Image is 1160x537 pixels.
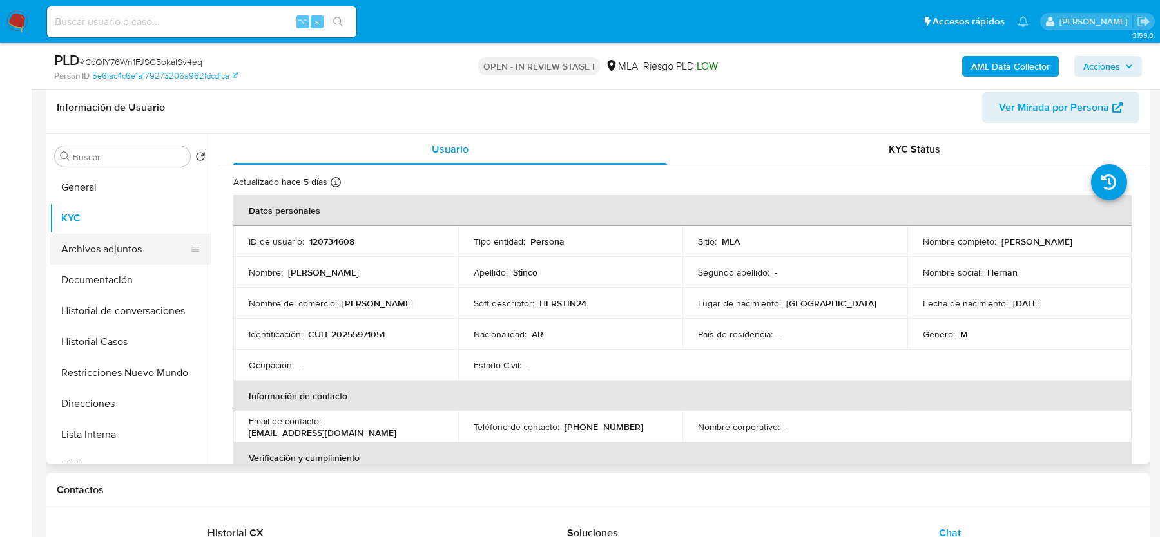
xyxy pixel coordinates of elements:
button: Acciones [1074,56,1142,77]
p: 120734608 [309,236,354,247]
p: [DATE] [1013,297,1040,309]
button: Archivos adjuntos [50,234,200,265]
p: HERSTIN24 [539,297,586,309]
button: search-icon [325,13,351,31]
span: 3.159.0 [1132,30,1154,41]
p: Persona [530,236,565,247]
p: M [960,328,968,340]
button: AML Data Collector [962,56,1059,77]
p: OPEN - IN REVIEW STAGE I [478,57,600,75]
p: Email de contacto : [249,415,321,427]
span: KYC Status [889,142,940,156]
p: Fecha de nacimiento : [923,297,1008,309]
p: [GEOGRAPHIC_DATA] [786,297,876,309]
p: - [775,267,777,278]
button: Restricciones Nuevo Mundo [50,357,211,388]
b: PLD [54,50,80,70]
p: ID de usuario : [249,236,304,247]
p: [PHONE_NUMBER] [565,421,643,433]
p: MLA [722,236,740,247]
button: Documentación [50,265,211,296]
span: LOW [697,59,718,73]
span: Acciones [1083,56,1120,77]
p: magali.barcan@mercadolibre.com [1059,15,1132,28]
p: Apellido : [474,267,508,278]
button: KYC [50,203,211,234]
p: Actualizado hace 5 días [233,176,327,188]
p: [PERSON_NAME] [288,267,359,278]
span: Accesos rápidos [933,15,1005,28]
p: Nombre social : [923,267,982,278]
p: Teléfono de contacto : [474,421,559,433]
div: MLA [605,59,638,73]
p: Lugar de nacimiento : [698,297,781,309]
button: Historial Casos [50,326,211,357]
span: ⌥ [298,15,307,28]
a: 5e6fac4c6e1a179273206a962fdcdfca [92,70,238,82]
p: AR [532,328,543,340]
p: Hernan [987,267,1018,278]
span: Usuario [432,142,469,156]
button: Historial de conversaciones [50,296,211,326]
p: Género : [923,328,955,340]
th: Información de contacto [233,381,1132,411]
p: Tipo entidad : [474,236,525,247]
p: Segundo apellido : [698,267,769,278]
button: CVU [50,450,211,481]
b: Person ID [54,70,90,82]
p: Nombre corporativo : [698,421,780,433]
p: Soft descriptor : [474,297,534,309]
p: Estado Civil : [474,359,521,371]
p: Nombre : [249,267,283,278]
a: Salir [1137,15,1150,28]
span: s [315,15,319,28]
p: - [299,359,302,371]
th: Verificación y cumplimiento [233,442,1132,473]
span: Ver Mirada por Persona [999,92,1109,123]
p: Identificación : [249,328,303,340]
a: Notificaciones [1018,16,1029,27]
th: Datos personales [233,195,1132,226]
p: CUIT 20255971051 [308,328,385,340]
h1: Información de Usuario [57,101,165,114]
button: Direcciones [50,388,211,419]
button: Lista Interna [50,419,211,450]
button: Volver al orden por defecto [195,151,206,165]
input: Buscar [73,151,185,163]
span: Riesgo PLD: [643,59,718,73]
button: Buscar [60,151,70,162]
button: General [50,172,211,203]
p: Ocupación : [249,359,294,371]
button: Ver Mirada por Persona [982,92,1139,123]
p: Nacionalidad : [474,328,527,340]
p: [EMAIL_ADDRESS][DOMAIN_NAME] [249,427,396,438]
p: [PERSON_NAME] [1001,236,1072,247]
p: País de residencia : [698,328,773,340]
b: AML Data Collector [971,56,1050,77]
h1: Contactos [57,484,1139,496]
p: Nombre completo : [923,236,996,247]
p: Sitio : [698,236,717,247]
span: # CcQIY76Wn1FJSG5okaISv4eq [80,55,202,68]
p: - [527,359,529,371]
p: Nombre del comercio : [249,297,337,309]
p: - [785,421,788,433]
p: Stinco [513,267,537,278]
p: - [778,328,780,340]
p: [PERSON_NAME] [342,297,413,309]
input: Buscar usuario o caso... [47,14,356,30]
